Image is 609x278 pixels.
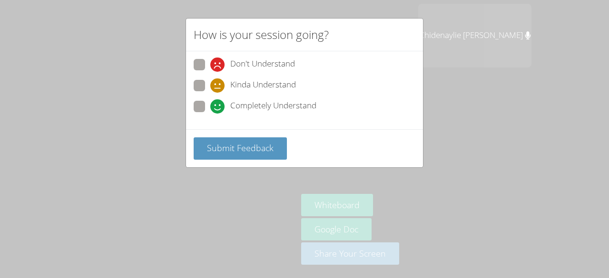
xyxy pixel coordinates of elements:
[230,58,295,72] span: Don't Understand
[230,78,296,93] span: Kinda Understand
[230,99,316,114] span: Completely Understand
[194,26,329,43] h2: How is your session going?
[207,142,274,153] span: Submit Feedback
[194,137,287,160] button: Submit Feedback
